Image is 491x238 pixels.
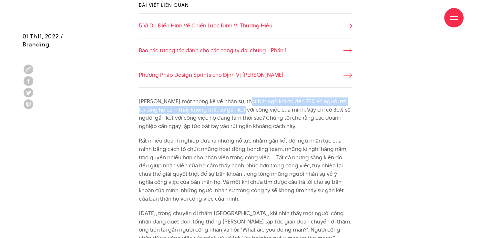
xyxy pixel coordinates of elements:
[139,46,352,55] a: Báo cáo tương tác dành cho các công ty đại chúng - Phần 1
[23,32,63,48] span: 01 Th11, 2022 / Branding
[139,137,352,203] p: Rất nhiều doanh nghiệp đưa ra những nỗ lực nhằm gắn kết đội ngũ nhân lực của mình bằng cách tổ ch...
[139,71,352,79] a: Phương Pháp Design Sprints cho Định Vị [PERSON_NAME]
[139,97,352,130] p: [PERSON_NAME] một thống kê về nhân sự, thật bất ngờ khi có đến 70% số người trả lời rằng họ cảm t...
